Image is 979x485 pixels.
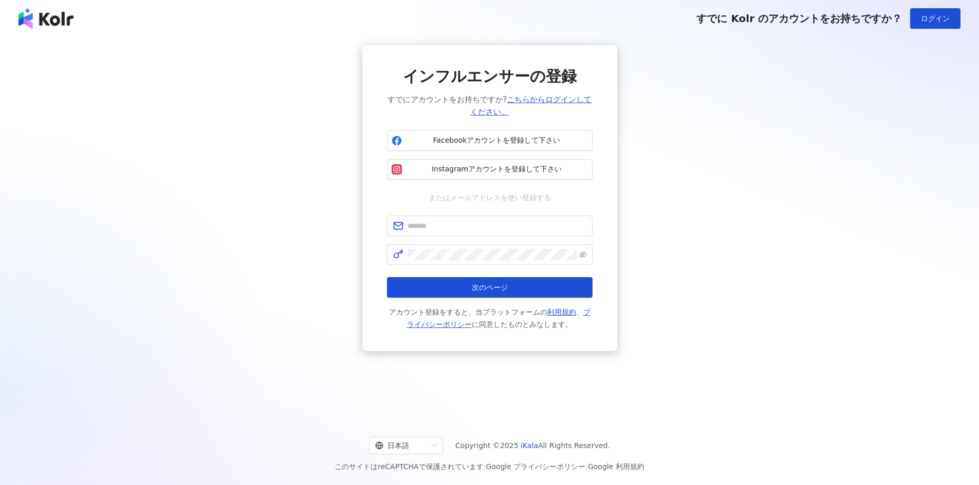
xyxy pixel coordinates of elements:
a: 利用規約 [547,308,576,316]
a: こちらからログインしてください。 [470,95,592,117]
span: Facebookアカウントを登録して下さい [406,135,588,146]
a: iKala [521,441,538,450]
span: Instagramアカウントを登録して下さい [406,164,588,174]
span: アカウント登録をすると、当プラットフォームの 、 に同意したものとみなします。 [387,306,593,331]
button: 次のページ [387,277,593,298]
button: Instagramアカウントを登録して下さい [387,159,593,180]
button: Facebookアカウントを登録して下さい [387,130,593,151]
img: logo [19,8,73,29]
a: Google プライバシーポリシー [486,462,585,471]
div: 日本語 [375,437,428,454]
span: すでに Kolr のアカウントをお持ちですか？ [696,12,902,25]
a: Google 利用規約 [588,462,644,471]
a: プライバシーポリシー [407,308,590,328]
span: eye-invisible [579,251,586,258]
span: | [484,462,486,471]
span: すでにアカウントをお持ちですか? [387,93,593,118]
span: インフルエンサーの登録 [403,66,577,87]
span: 次のページ [472,283,508,292]
span: またはメールアドレスを使い登録する [421,192,558,203]
span: Copyright © 2025 All Rights Reserved. [455,439,610,452]
span: | [585,462,588,471]
span: このサイトはreCAPTCHAで保護されています [335,460,644,473]
span: ログイン [921,14,950,23]
button: ログイン [910,8,960,29]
